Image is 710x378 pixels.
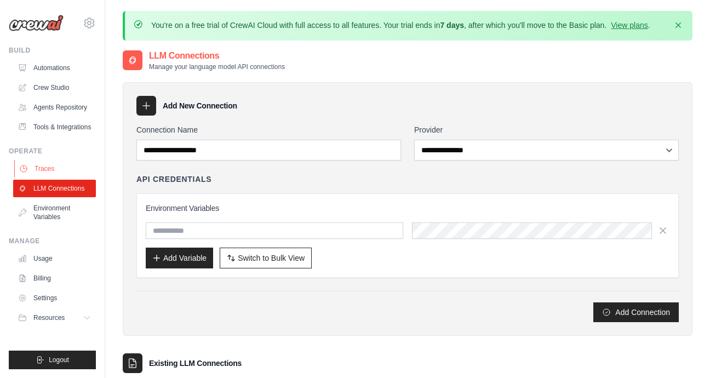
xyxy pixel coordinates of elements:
a: Usage [13,250,96,267]
a: Tools & Integrations [13,118,96,136]
button: Add Variable [146,248,213,268]
span: Switch to Bulk View [238,253,305,264]
span: Resources [33,313,65,322]
span: Logout [49,356,69,364]
button: Switch to Bulk View [220,248,312,268]
a: Crew Studio [13,79,96,96]
div: Manage [9,237,96,245]
a: Automations [13,59,96,77]
a: Agents Repository [13,99,96,116]
a: Environment Variables [13,199,96,226]
p: You're on a free trial of CrewAI Cloud with full access to all features. Your trial ends in , aft... [151,20,650,31]
p: Manage your language model API connections [149,62,285,71]
h2: LLM Connections [149,49,285,62]
a: Billing [13,270,96,287]
button: Add Connection [593,302,679,322]
img: Logo [9,15,64,31]
h3: Environment Variables [146,203,669,214]
a: LLM Connections [13,180,96,197]
strong: 7 days [440,21,464,30]
label: Connection Name [136,124,401,135]
a: Traces [14,160,97,177]
a: View plans [611,21,648,30]
div: Operate [9,147,96,156]
h3: Existing LLM Connections [149,358,242,369]
button: Logout [9,351,96,369]
a: Settings [13,289,96,307]
h3: Add New Connection [163,100,237,111]
h4: API Credentials [136,174,211,185]
label: Provider [414,124,679,135]
button: Resources [13,309,96,327]
div: Build [9,46,96,55]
